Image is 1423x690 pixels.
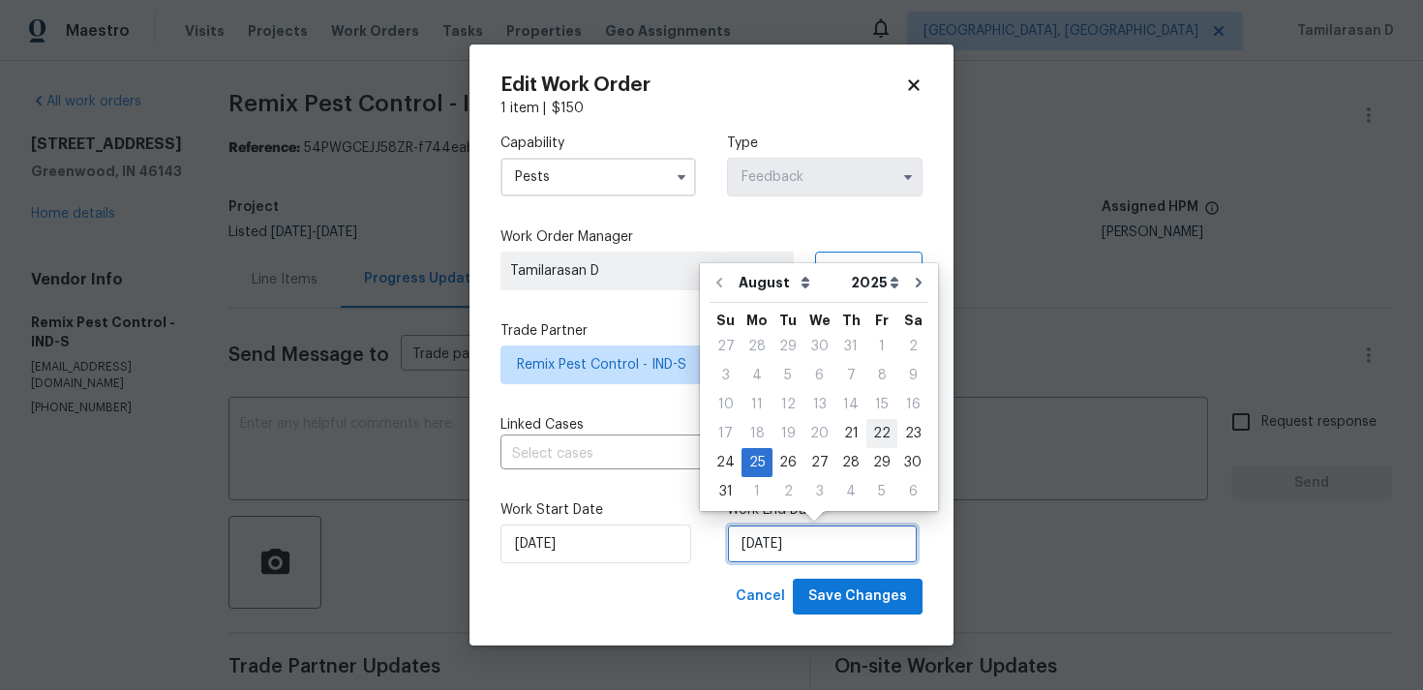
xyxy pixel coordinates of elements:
abbr: Tuesday [779,314,797,327]
div: Sat Aug 30 2025 [897,448,928,477]
div: Sun Aug 10 2025 [710,390,742,419]
div: 20 [803,420,835,447]
div: Sun Aug 24 2025 [710,448,742,477]
span: Tamilarasan D [510,261,784,281]
div: 16 [897,391,928,418]
label: Capability [500,134,696,153]
label: Type [727,134,923,153]
div: 3 [803,478,835,505]
div: Wed Aug 06 2025 [803,361,835,390]
input: Select... [500,158,696,196]
label: Trade Partner [500,321,923,341]
div: 19 [772,420,803,447]
span: $ 150 [552,102,584,115]
div: Mon Aug 18 2025 [742,419,772,448]
div: 18 [742,420,772,447]
abbr: Friday [875,314,889,327]
div: 4 [835,478,866,505]
abbr: Thursday [842,314,861,327]
div: Tue Jul 29 2025 [772,332,803,361]
div: 9 [897,362,928,389]
div: 6 [897,478,928,505]
div: 27 [710,333,742,360]
input: Select... [727,158,923,196]
div: Sat Aug 09 2025 [897,361,928,390]
div: Fri Aug 08 2025 [866,361,897,390]
div: Sat Aug 16 2025 [897,390,928,419]
h2: Edit Work Order [500,75,905,95]
button: Go to previous month [705,263,734,302]
abbr: Monday [746,314,768,327]
div: Thu Aug 07 2025 [835,361,866,390]
div: Tue Aug 05 2025 [772,361,803,390]
div: Wed Aug 20 2025 [803,419,835,448]
span: Linked Cases [500,415,584,435]
div: 29 [772,333,803,360]
div: Thu Aug 21 2025 [835,419,866,448]
div: 25 [742,449,772,476]
div: 6 [803,362,835,389]
div: 3 [710,362,742,389]
div: Sun Aug 03 2025 [710,361,742,390]
div: Sat Aug 23 2025 [897,419,928,448]
abbr: Sunday [716,314,735,327]
div: 21 [835,420,866,447]
div: Sun Aug 31 2025 [710,477,742,506]
abbr: Wednesday [809,314,831,327]
input: Select cases [500,439,868,469]
div: Fri Aug 29 2025 [866,448,897,477]
input: M/D/YYYY [727,525,918,563]
button: Show options [896,165,920,189]
div: Fri Sep 05 2025 [866,477,897,506]
div: Thu Sep 04 2025 [835,477,866,506]
div: Wed Aug 13 2025 [803,390,835,419]
div: Thu Aug 14 2025 [835,390,866,419]
button: Go to next month [904,263,933,302]
span: Cancel [736,585,785,609]
div: 23 [897,420,928,447]
div: Wed Aug 27 2025 [803,448,835,477]
div: 1 item | [500,99,923,118]
span: Save Changes [808,585,907,609]
abbr: Saturday [904,314,923,327]
div: 26 [772,449,803,476]
div: 30 [803,333,835,360]
div: 2 [897,333,928,360]
div: 27 [803,449,835,476]
div: Mon Sep 01 2025 [742,477,772,506]
div: Sat Sep 06 2025 [897,477,928,506]
select: Year [846,268,904,297]
label: Work Start Date [500,500,696,520]
div: Fri Aug 01 2025 [866,332,897,361]
div: Sun Aug 17 2025 [710,419,742,448]
div: Wed Jul 30 2025 [803,332,835,361]
div: 29 [866,449,897,476]
div: Mon Aug 25 2025 [742,448,772,477]
label: Work Order Manager [500,227,923,247]
div: 31 [710,478,742,505]
div: 5 [772,362,803,389]
div: Mon Jul 28 2025 [742,332,772,361]
div: 28 [835,449,866,476]
input: M/D/YYYY [500,525,691,563]
div: 13 [803,391,835,418]
button: Show options [670,165,693,189]
div: 14 [835,391,866,418]
div: 1 [742,478,772,505]
div: Fri Aug 15 2025 [866,390,897,419]
span: Assign [832,261,878,281]
div: Mon Aug 04 2025 [742,361,772,390]
div: 2 [772,478,803,505]
div: 5 [866,478,897,505]
div: 4 [742,362,772,389]
div: 31 [835,333,866,360]
div: Tue Sep 02 2025 [772,477,803,506]
div: Fri Aug 22 2025 [866,419,897,448]
div: Tue Aug 19 2025 [772,419,803,448]
div: 17 [710,420,742,447]
div: Mon Aug 11 2025 [742,390,772,419]
button: Save Changes [793,579,923,615]
div: 7 [835,362,866,389]
div: 10 [710,391,742,418]
div: Wed Sep 03 2025 [803,477,835,506]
